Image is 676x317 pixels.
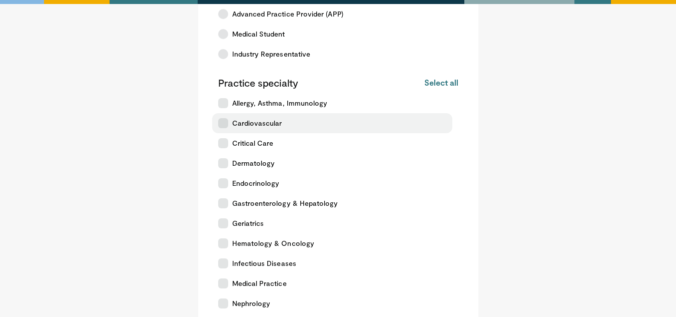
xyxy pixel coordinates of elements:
span: Industry Representative [232,49,311,59]
span: Hematology & Oncology [232,238,314,248]
span: Medical Student [232,29,285,39]
span: Endocrinology [232,178,280,188]
span: Cardiovascular [232,118,282,128]
p: Practice specialty [218,76,298,89]
span: Critical Care [232,138,274,148]
span: Geriatrics [232,218,264,228]
span: Medical Practice [232,278,287,288]
span: Dermatology [232,158,275,168]
span: Infectious Diseases [232,258,296,268]
span: Allergy, Asthma, Immunology [232,98,328,108]
button: Select all [424,77,458,88]
span: Advanced Practice Provider (APP) [232,9,343,19]
span: Nephrology [232,298,271,308]
span: Gastroenterology & Hepatology [232,198,338,208]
